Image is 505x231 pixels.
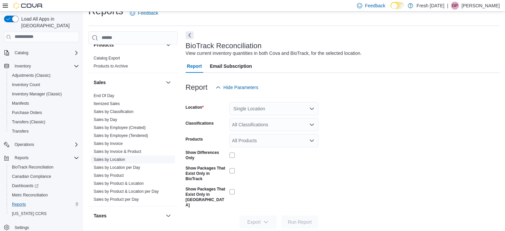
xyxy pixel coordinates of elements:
[186,137,203,142] label: Products
[309,106,314,111] button: Open list of options
[7,209,82,218] button: [US_STATE] CCRS
[416,2,444,10] p: Fresh [DATE]
[186,121,214,126] label: Classifications
[7,172,82,181] button: Canadian Compliance
[9,163,56,171] a: BioTrack Reconciliation
[9,191,79,199] span: Metrc Reconciliation
[9,81,79,89] span: Inventory Count
[9,99,79,107] span: Manifests
[288,219,312,225] span: Run Report
[94,173,124,178] span: Sales by Product
[447,2,448,10] p: |
[15,225,29,230] span: Settings
[12,174,51,179] span: Canadian Compliance
[1,140,82,149] button: Operations
[452,2,458,10] span: GP
[94,79,163,86] button: Sales
[88,54,178,73] div: Products
[7,89,82,99] button: Inventory Manager (Classic)
[12,141,79,149] span: Operations
[9,210,79,218] span: Washington CCRS
[94,125,146,130] span: Sales by Employee (Created)
[94,63,128,69] span: Products to Archive
[9,71,79,79] span: Adjustments (Classic)
[7,127,82,136] button: Transfers
[9,173,79,180] span: Canadian Compliance
[309,138,314,143] button: Open list of options
[15,50,28,56] span: Catalog
[94,212,163,219] button: Taxes
[9,127,31,135] a: Transfers
[9,71,53,79] a: Adjustments (Classic)
[94,93,114,98] a: End Of Day
[186,31,194,39] button: Next
[7,181,82,190] a: Dashboards
[94,117,117,122] a: Sales by Day
[281,215,318,229] button: Run Report
[94,141,123,146] a: Sales by Invoice
[9,90,64,98] a: Inventory Manager (Classic)
[1,153,82,163] button: Reports
[451,2,459,10] div: George Pollock
[94,42,163,48] button: Products
[9,200,29,208] a: Reports
[94,181,144,186] a: Sales by Product & Location
[186,42,262,50] h3: BioTrack Reconciliation
[164,41,172,49] button: Products
[9,118,48,126] a: Transfers (Classic)
[127,6,161,20] a: Feedback
[138,10,158,16] span: Feedback
[12,110,42,115] span: Purchase Orders
[164,78,172,86] button: Sales
[15,142,34,147] span: Operations
[94,64,128,68] a: Products to Archive
[9,182,41,190] a: Dashboards
[12,202,26,207] span: Reports
[9,200,79,208] span: Reports
[186,50,362,57] div: View current inventory quantities in both Cova and BioTrack, for the selected location.
[12,154,31,162] button: Reports
[12,211,46,216] span: [US_STATE] CCRS
[94,189,159,194] a: Sales by Product & Location per Day
[7,108,82,117] button: Purchase Orders
[7,163,82,172] button: BioTrack Reconciliation
[9,99,32,107] a: Manifests
[9,127,79,135] span: Transfers
[12,91,62,97] span: Inventory Manager (Classic)
[94,212,107,219] h3: Taxes
[186,83,208,91] h3: Report
[390,2,404,9] input: Dark Mode
[94,56,120,60] a: Catalog Export
[9,109,79,117] span: Purchase Orders
[12,82,40,87] span: Inventory Count
[309,122,314,127] button: Open list of options
[12,165,53,170] span: BioTrack Reconciliation
[213,81,261,94] button: Hide Parameters
[7,200,82,209] button: Reports
[7,190,82,200] button: Metrc Reconciliation
[94,109,133,114] a: Sales by Classification
[9,191,50,199] a: Metrc Reconciliation
[9,210,49,218] a: [US_STATE] CCRS
[9,118,79,126] span: Transfers (Classic)
[13,2,43,9] img: Cova
[186,150,227,161] label: Show Differences Only
[12,62,79,70] span: Inventory
[94,149,141,154] a: Sales by Invoice & Product
[94,197,139,202] a: Sales by Product per Day
[12,192,48,198] span: Metrc Reconciliation
[12,129,29,134] span: Transfers
[1,61,82,71] button: Inventory
[12,49,31,57] button: Catalog
[186,166,227,181] label: Show Packages That Exist Only in BioTrack
[94,56,120,61] span: Catalog Export
[9,163,79,171] span: BioTrack Reconciliation
[1,48,82,58] button: Catalog
[186,105,204,110] label: Location
[223,84,258,91] span: Hide Parameters
[239,215,277,229] button: Export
